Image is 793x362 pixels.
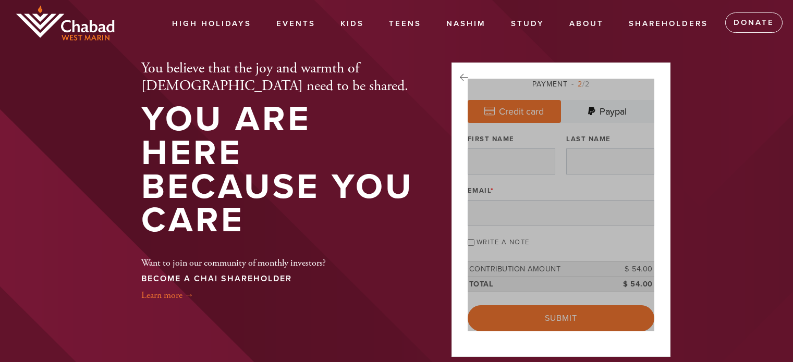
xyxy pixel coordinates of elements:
[333,14,372,34] a: Kids
[16,5,115,41] img: chabad-west-marin-logo.png
[141,289,194,301] a: Learn more →
[503,14,552,34] a: Study
[141,274,326,284] h3: BECOME A CHAI SHAREHOLDER
[141,60,418,95] h2: You believe that the joy and warmth of [DEMOGRAPHIC_DATA] need to be shared.
[141,103,418,237] h1: You are here because you care
[269,14,323,34] a: Events
[164,14,259,34] a: High Holidays
[381,14,429,34] a: Teens
[562,14,612,34] a: About
[621,14,716,34] a: Shareholders
[438,14,494,34] a: Nashim
[725,13,783,33] a: Donate
[141,242,326,302] div: Want to join our community of monthly investors?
